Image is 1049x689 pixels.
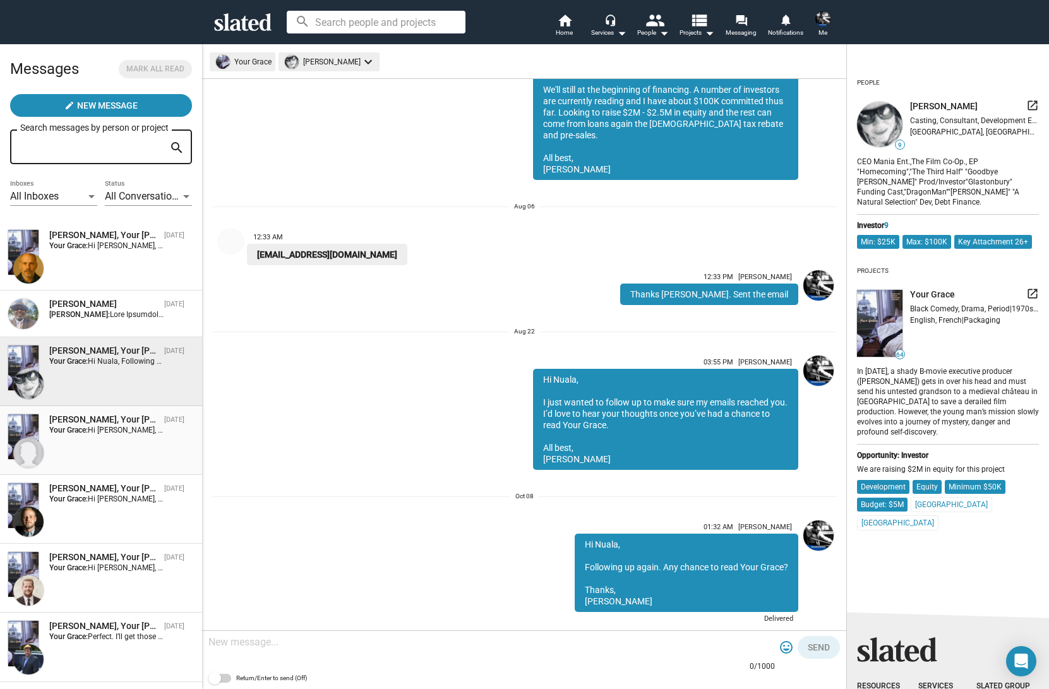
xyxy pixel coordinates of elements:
div: Delivered [575,612,798,628]
div: Investor [857,221,1039,230]
img: Sean Skelton [803,270,834,301]
span: [PERSON_NAME] [738,358,792,366]
strong: Your Grace: [49,357,88,366]
mat-chip: Equity [913,480,942,494]
mat-hint: 0/1000 [750,662,775,672]
span: All Inboxes [10,190,59,202]
a: Sean Skelton [801,518,836,630]
span: Notifications [768,25,803,40]
div: CEO Mania Ent.,The Film Co-Op., EP "Homecoming","The Third Half" "Goodbye [PERSON_NAME]" Prod/Inv... [857,155,1039,208]
span: Messaging [726,25,757,40]
img: Patrick di Santo [13,253,44,284]
time: [DATE] [164,300,184,308]
time: [DATE] [164,416,184,424]
strong: Your Grace: [49,563,88,572]
mat-chip: Key Attachment 26+ [954,235,1032,249]
img: Robert Ogden Barnum [13,575,44,606]
div: Hi Nuala, I just wanted to follow up to make sure my emails reached you. I’d love to hear your th... [533,369,798,470]
button: People [631,13,675,40]
mat-icon: tag_faces [779,640,794,655]
img: Your Grace [8,483,39,528]
span: Hi [PERSON_NAME], Just following up. I sent you the script about 6 weeks back. Any chance to read... [88,426,524,434]
a: [EMAIL_ADDRESS][DOMAIN_NAME] [257,249,397,260]
strong: Your Grace: [49,241,88,250]
a: Messaging [719,13,764,40]
img: undefined [857,290,902,357]
mat-icon: notifications [779,13,791,25]
mat-chip: Budget: $5M [857,498,908,512]
span: [PERSON_NAME] [738,273,792,281]
img: Sean Skelton [803,520,834,551]
span: Return/Enter to send (Off) [236,671,307,686]
div: People [637,25,669,40]
div: In [DATE], a shady B-movie executive producer ([PERSON_NAME]) gets in over his head and must send... [857,364,1039,438]
span: 01:32 AM [704,523,733,531]
mat-icon: launch [1026,287,1039,300]
button: Projects [675,13,719,40]
mat-chip: [GEOGRAPHIC_DATA] [911,497,992,512]
div: People [857,74,880,92]
h2: Messages [10,54,79,84]
a: Sean Skelton [801,268,836,308]
button: New Message [10,94,192,117]
span: | [962,316,964,325]
mat-icon: arrow_drop_down [656,25,671,40]
time: [DATE] [164,484,184,493]
span: | [1010,304,1012,313]
span: Perfect. I’ll get those to you this evening. Thanks, [PERSON_NAME] [88,632,312,641]
div: Patrick di Santo, Your Grace [49,229,159,241]
strong: Your Grace: [49,632,88,641]
mat-chip: Development [857,480,909,494]
span: 03:55 PM [704,358,733,366]
input: Search people and projects [287,11,465,33]
div: Andrew Ferguson, Your Grace [49,482,159,494]
img: Your Grace [8,345,39,390]
button: Sean SkeltonMe [808,9,838,42]
strong: [PERSON_NAME]: [49,310,110,319]
div: [GEOGRAPHIC_DATA], [GEOGRAPHIC_DATA], [GEOGRAPHIC_DATA] [910,128,1039,136]
mat-icon: forum [735,14,747,26]
time: [DATE] [164,553,184,561]
div: Stu Pollok, Your Grace [49,414,159,426]
div: Hi Nuala, Following up again. Any chance to read Your Grace? Thanks, [PERSON_NAME] [575,534,798,612]
div: Ken mandeville, Your Grace [49,620,159,632]
time: [DATE] [164,231,184,239]
span: 12:33 AM [253,233,283,241]
mat-icon: launch [1026,99,1039,112]
img: Ken mandeville [13,644,44,674]
div: Services [591,25,626,40]
mat-chip: [PERSON_NAME] [279,52,380,71]
span: 12:33 PM [704,273,733,281]
span: [PERSON_NAME] [910,100,978,112]
div: Robert Ogden Barnum, Your Grace [49,551,159,563]
mat-chip: Minimum $50K [945,480,1005,494]
mat-chip: [GEOGRAPHIC_DATA] [857,515,938,530]
mat-icon: view_list [689,11,707,29]
img: Andrew Ferguson [13,506,44,537]
div: Casting, Consultant, Development Executive, Executive Producer, Producer [910,116,1039,125]
mat-chip: Min: $25K [857,235,899,249]
span: Me [818,25,827,40]
span: Your Grace [910,289,955,301]
div: Projects [857,262,889,280]
mat-icon: create [64,100,75,111]
div: Open Intercom Messenger [1006,646,1036,676]
div: Nuala Quinn-Barton, Your Grace [49,345,159,357]
button: Mark all read [119,60,192,78]
span: [PERSON_NAME] [738,523,792,531]
span: Home [556,25,573,40]
mat-chip: Max: $100K [902,235,951,249]
img: Sean Skelton [815,11,830,27]
span: Black Comedy, Drama, Period [910,304,1010,313]
button: Services [587,13,631,40]
mat-icon: headset_mic [604,14,616,25]
span: All Conversations [105,190,183,202]
span: Hi [PERSON_NAME], Just following up. I sent you the script about 6 weeks back. Any chance to read... [88,494,524,503]
time: [DATE] [164,622,184,630]
span: 9 [884,221,889,230]
strong: Your Grace: [49,494,88,503]
img: undefined [285,55,299,69]
time: [DATE] [164,347,184,355]
button: Send [798,636,840,659]
span: English, French [910,316,962,325]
